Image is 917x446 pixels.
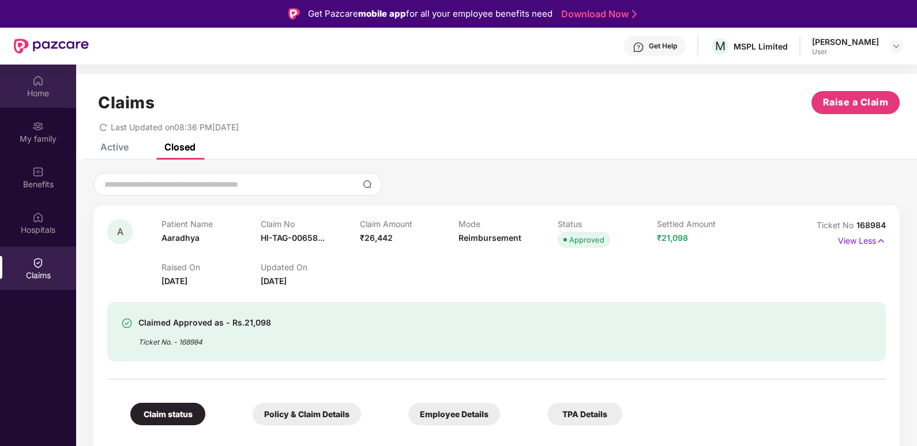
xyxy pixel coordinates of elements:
[817,220,856,230] span: Ticket No
[261,219,360,229] p: Claim No
[458,219,558,229] p: Mode
[261,262,360,272] p: Updated On
[812,36,879,47] div: [PERSON_NAME]
[876,235,886,247] img: svg+xml;base64,PHN2ZyB4bWxucz0iaHR0cDovL3d3dy53My5vcmcvMjAwMC9zdmciIHdpZHRoPSIxNyIgaGVpZ2h0PSIxNy...
[561,8,633,20] a: Download Now
[161,262,261,272] p: Raised On
[138,330,271,347] div: Ticket No. - 168984
[100,141,129,153] div: Active
[14,39,89,54] img: New Pazcare Logo
[734,41,788,52] div: MSPL Limited
[261,276,287,286] span: [DATE]
[363,180,372,189] img: svg+xml;base64,PHN2ZyBpZD0iU2VhcmNoLTMyeDMyIiB4bWxucz0iaHR0cDovL3d3dy53My5vcmcvMjAwMC9zdmciIHdpZH...
[161,233,200,243] span: Aaradhya
[164,141,196,153] div: Closed
[408,403,500,425] div: Employee Details
[253,403,361,425] div: Policy & Claim Details
[98,93,155,112] h1: Claims
[308,7,553,21] div: Get Pazcare for all your employee benefits need
[657,233,688,243] span: ₹21,098
[360,233,393,243] span: ₹26,442
[117,227,123,237] span: A
[161,276,187,286] span: [DATE]
[558,219,657,229] p: Status
[32,120,44,132] img: svg+xml;base64,PHN2ZyB3aWR0aD0iMjAiIGhlaWdodD0iMjAiIHZpZXdCb3g9IjAgMCAyMCAyMCIgZmlsbD0ibm9uZSIgeG...
[657,219,756,229] p: Settled Amount
[856,220,886,230] span: 168984
[130,403,205,425] div: Claim status
[32,257,44,269] img: svg+xml;base64,PHN2ZyBpZD0iQ2xhaW0iIHhtbG5zPSJodHRwOi8vd3d3LnczLm9yZy8yMDAwL3N2ZyIgd2lkdGg9IjIwIi...
[288,8,300,20] img: Logo
[358,8,406,19] strong: mobile app
[811,91,900,114] button: Raise a Claim
[812,47,879,56] div: User
[458,233,521,243] span: Reimbursement
[261,233,325,243] span: HI-TAG-00658...
[99,122,107,132] span: redo
[649,41,677,51] div: Get Help
[632,8,637,20] img: Stroke
[121,318,133,329] img: svg+xml;base64,PHN2ZyBpZD0iU3VjY2Vzcy0zMngzMiIgeG1sbnM9Imh0dHA6Ly93d3cudzMub3JnLzIwMDAvc3ZnIiB3aW...
[32,211,44,223] img: svg+xml;base64,PHN2ZyBpZD0iSG9zcGl0YWxzIiB4bWxucz0iaHR0cDovL3d3dy53My5vcmcvMjAwMC9zdmciIHdpZHRoPS...
[360,219,459,229] p: Claim Amount
[138,316,271,330] div: Claimed Approved as - Rs.21,098
[823,95,889,109] span: Raise a Claim
[838,232,886,247] p: View Less
[32,75,44,86] img: svg+xml;base64,PHN2ZyBpZD0iSG9tZSIgeG1sbnM9Imh0dHA6Ly93d3cudzMub3JnLzIwMDAvc3ZnIiB3aWR0aD0iMjAiIG...
[547,403,622,425] div: TPA Details
[569,234,604,245] div: Approved
[633,41,644,53] img: svg+xml;base64,PHN2ZyBpZD0iSGVscC0zMngzMiIgeG1sbnM9Imh0dHA6Ly93d3cudzMub3JnLzIwMDAvc3ZnIiB3aWR0aD...
[111,122,239,132] span: Last Updated on 08:36 PM[DATE]
[32,166,44,177] img: svg+xml;base64,PHN2ZyBpZD0iQmVuZWZpdHMiIHhtbG5zPSJodHRwOi8vd3d3LnczLm9yZy8yMDAwL3N2ZyIgd2lkdGg9Ij...
[715,39,726,53] span: M
[892,41,901,51] img: svg+xml;base64,PHN2ZyBpZD0iRHJvcGRvd24tMzJ4MzIiIHhtbG5zPSJodHRwOi8vd3d3LnczLm9yZy8yMDAwL3N2ZyIgd2...
[161,219,261,229] p: Patient Name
